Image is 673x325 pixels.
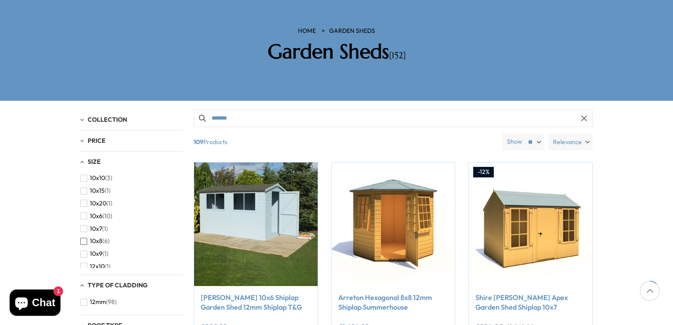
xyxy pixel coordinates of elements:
[90,263,105,270] span: 12x10
[201,293,311,312] a: [PERSON_NAME] 10x6 Shiplap Garden Shed 12mm Shiplap T&G
[105,174,112,182] span: (3)
[80,260,110,273] button: 12x10
[298,27,316,35] a: HOME
[105,187,110,194] span: (1)
[90,212,103,220] span: 10x6
[88,116,127,124] span: Collection
[102,225,108,233] span: (1)
[106,200,112,207] span: (1)
[212,40,461,64] h2: Garden Sheds
[90,225,102,233] span: 10x7
[90,237,103,245] span: 10x8
[549,134,593,150] label: Relevance
[80,210,112,223] button: 10x6
[90,187,105,194] span: 10x15
[7,290,63,318] inbox-online-store-chat: Shopify online store chat
[194,134,203,150] b: 109
[475,293,586,312] a: Shire [PERSON_NAME] Apex Garden Shed Shiplap 10x7
[329,27,375,35] a: Garden Sheds
[90,298,106,306] span: 12mm
[103,237,110,245] span: (6)
[80,184,110,197] button: 10x15
[88,281,148,289] span: Type of Cladding
[80,197,112,210] button: 10x20
[103,212,112,220] span: (10)
[80,223,108,235] button: 10x7
[469,162,592,286] img: Shire Holt Apex Garden Shed Shiplap 10x7 - Best Shed
[507,138,522,146] label: Show
[90,174,105,182] span: 10x10
[389,50,406,61] span: [152]
[90,200,106,207] span: 10x20
[88,158,101,166] span: Size
[106,298,117,306] span: (98)
[80,296,117,308] button: 12mm
[90,250,103,258] span: 10x9
[80,172,112,184] button: 10x10
[88,137,106,145] span: Price
[103,250,108,258] span: (1)
[194,110,593,127] input: Search products
[105,263,110,270] span: (1)
[473,167,494,177] div: -12%
[80,247,108,260] button: 10x9
[553,134,582,150] span: Relevance
[338,293,449,312] a: Arreton Hexagonal 8x8 12mm Shiplap Summerhouse
[190,134,499,150] span: Products
[80,235,110,247] button: 10x8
